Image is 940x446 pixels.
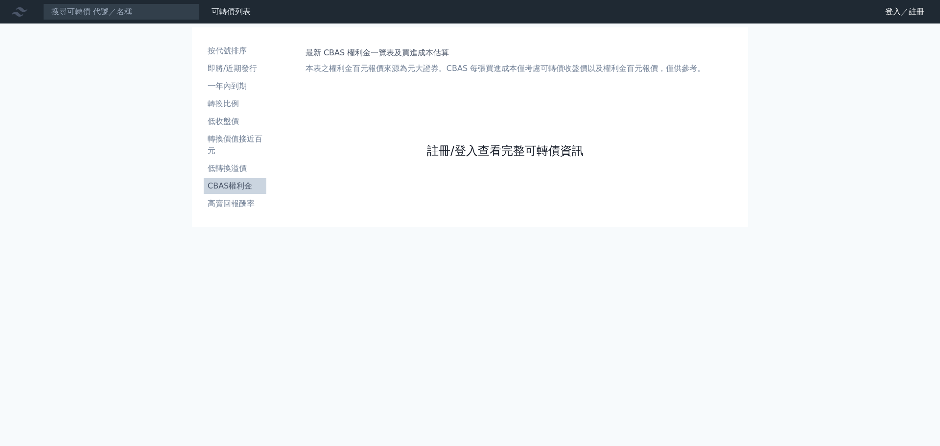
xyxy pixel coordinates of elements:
li: 按代號排序 [204,45,266,57]
li: 轉換價值接近百元 [204,133,266,157]
a: 按代號排序 [204,43,266,59]
li: CBAS權利金 [204,180,266,192]
a: 低收盤價 [204,114,266,129]
p: 本表之權利金百元報價來源為元大證券。CBAS 每張買進成本僅考慮可轉債收盤價以及權利金百元報價，僅供參考。 [305,63,705,74]
a: 轉換比例 [204,96,266,112]
a: 註冊/登入查看完整可轉債資訊 [427,143,584,159]
li: 低收盤價 [204,116,266,127]
a: CBAS權利金 [204,178,266,194]
li: 一年內到期 [204,80,266,92]
li: 低轉換溢價 [204,163,266,174]
a: 可轉債列表 [211,7,251,16]
a: 高賣回報酬率 [204,196,266,211]
a: 登入／註冊 [877,4,932,20]
a: 即將/近期發行 [204,61,266,76]
li: 高賣回報酬率 [204,198,266,210]
a: 低轉換溢價 [204,161,266,176]
li: 轉換比例 [204,98,266,110]
input: 搜尋可轉債 代號／名稱 [43,3,200,20]
li: 即將/近期發行 [204,63,266,74]
h1: 最新 CBAS 權利金一覽表及買進成本估算 [305,47,705,59]
a: 一年內到期 [204,78,266,94]
a: 轉換價值接近百元 [204,131,266,159]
